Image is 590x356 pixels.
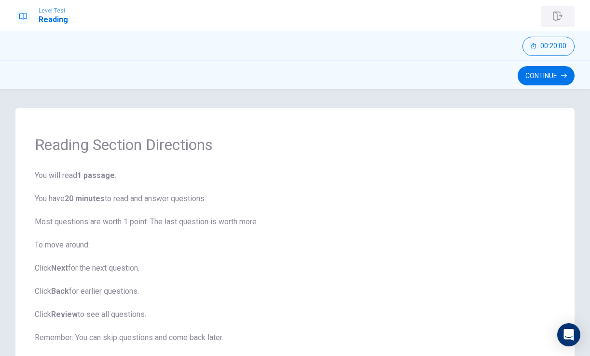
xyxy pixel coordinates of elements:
[51,287,69,296] b: Back
[51,310,78,319] b: Review
[77,171,115,180] b: 1 passage
[65,194,105,203] b: 20 minutes
[39,7,68,14] span: Level Test
[39,14,68,26] h1: Reading
[522,37,575,56] button: 00:20:00
[518,66,575,85] button: Continue
[35,135,555,154] h1: Reading Section Directions
[557,323,580,346] div: Open Intercom Messenger
[51,263,68,273] b: Next
[540,42,566,50] span: 00:20:00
